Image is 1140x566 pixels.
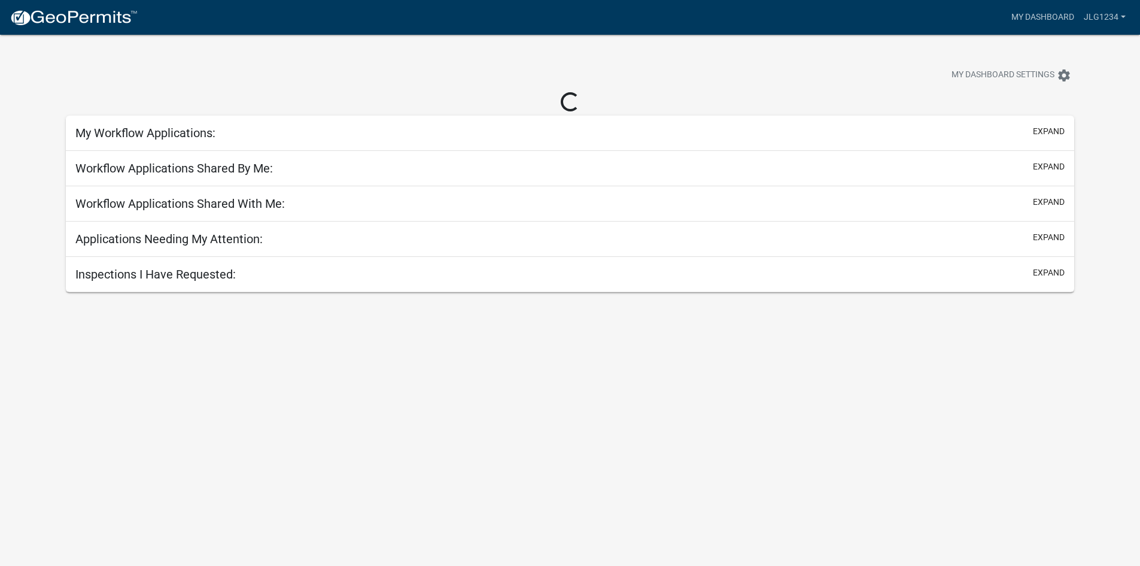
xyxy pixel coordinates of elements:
[75,232,263,246] h5: Applications Needing My Attention:
[1033,231,1065,244] button: expand
[75,196,285,211] h5: Workflow Applications Shared With Me:
[1057,68,1071,83] i: settings
[1033,161,1065,173] button: expand
[1033,196,1065,208] button: expand
[75,161,273,175] h5: Workflow Applications Shared By Me:
[942,63,1081,87] button: My Dashboard Settingssettings
[1007,6,1079,29] a: My Dashboard
[1033,267,1065,279] button: expand
[1033,125,1065,138] button: expand
[75,267,236,282] h5: Inspections I Have Requested:
[951,68,1054,83] span: My Dashboard Settings
[75,126,215,140] h5: My Workflow Applications:
[1079,6,1130,29] a: jlg1234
